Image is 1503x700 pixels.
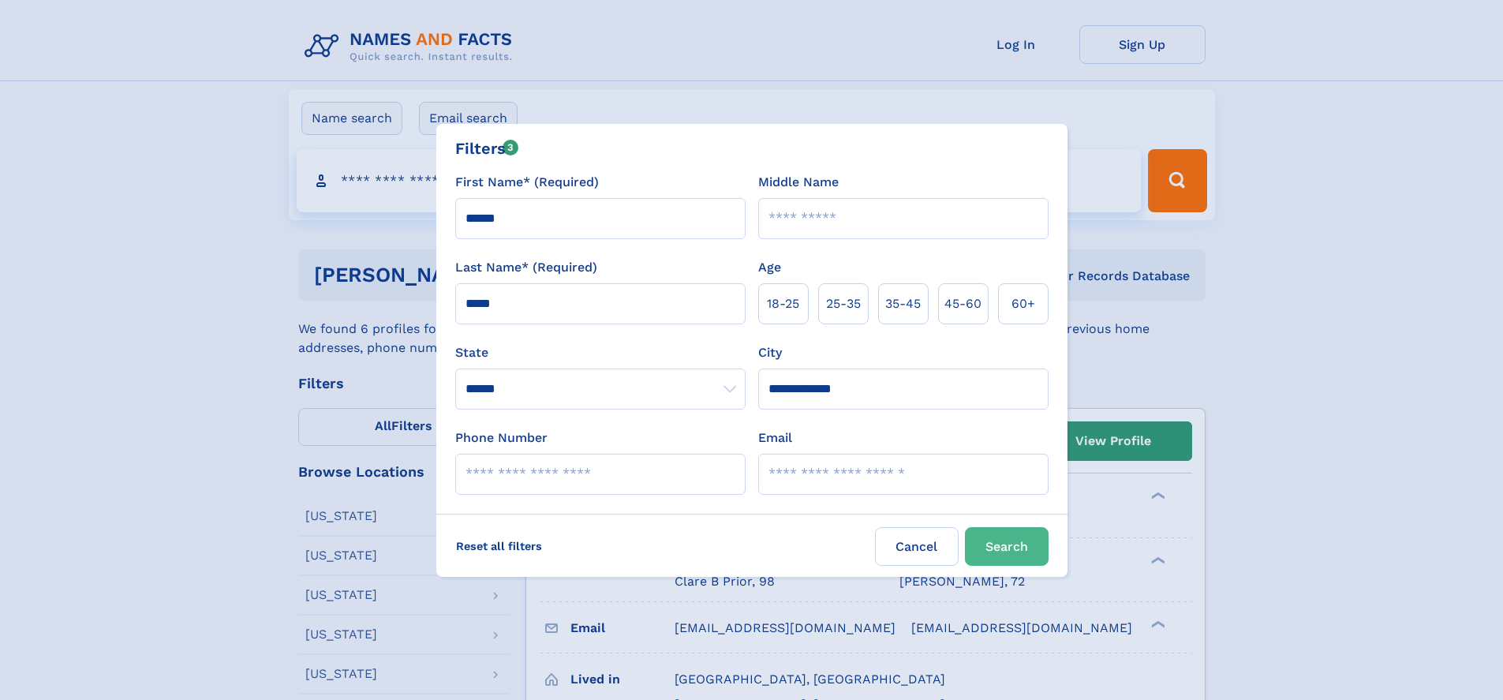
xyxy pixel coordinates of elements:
[446,527,552,565] label: Reset all filters
[965,527,1049,566] button: Search
[455,173,599,192] label: First Name* (Required)
[758,429,792,447] label: Email
[455,343,746,362] label: State
[455,258,597,277] label: Last Name* (Required)
[767,294,799,313] span: 18‑25
[758,343,782,362] label: City
[875,527,959,566] label: Cancel
[1011,294,1035,313] span: 60+
[455,137,519,160] div: Filters
[455,429,548,447] label: Phone Number
[944,294,981,313] span: 45‑60
[758,173,839,192] label: Middle Name
[885,294,921,313] span: 35‑45
[826,294,861,313] span: 25‑35
[758,258,781,277] label: Age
